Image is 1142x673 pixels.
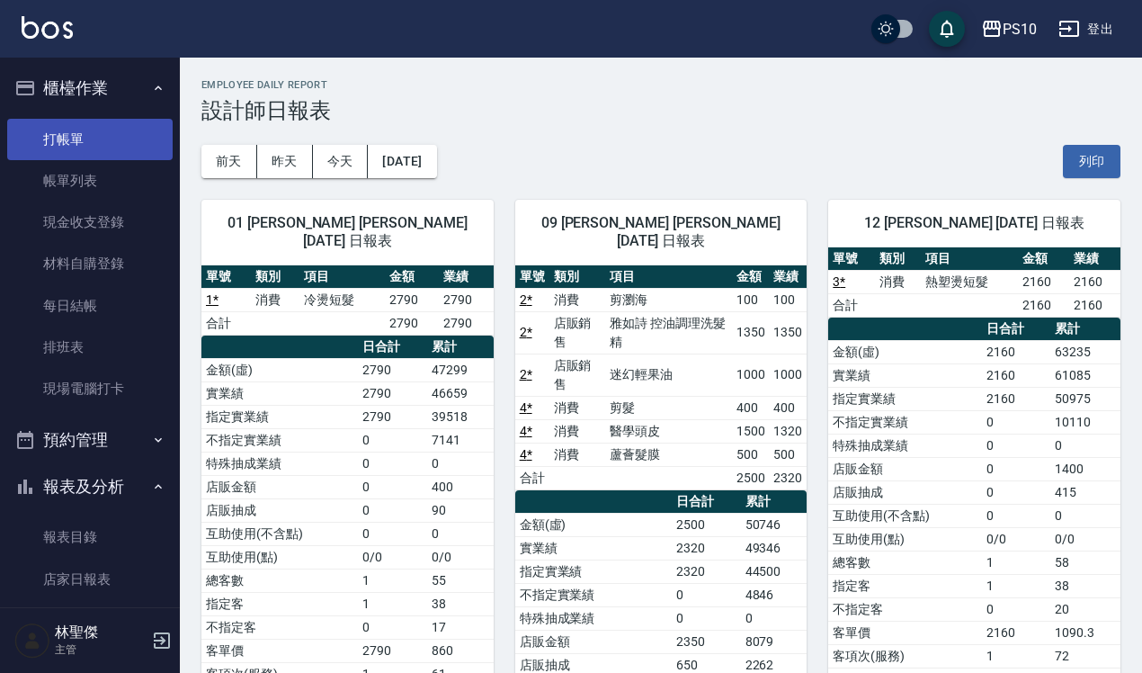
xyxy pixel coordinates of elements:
td: 0 [1050,504,1120,527]
span: 12 [PERSON_NAME] [DATE] 日報表 [850,214,1099,232]
td: 2320 [769,466,807,489]
td: 100 [732,288,770,311]
div: PS10 [1003,18,1037,40]
a: 現場電腦打卡 [7,368,173,409]
td: 2790 [439,311,493,335]
td: 50746 [741,513,807,536]
table: a dense table [828,247,1120,318]
td: 指定客 [201,592,358,615]
td: 1 [358,569,427,592]
th: 業績 [1069,247,1120,271]
td: 1000 [732,354,770,396]
td: 熱塑燙短髮 [921,270,1018,293]
td: 0 [982,410,1049,434]
td: 指定客 [828,574,982,597]
td: 互助使用(不含點) [828,504,982,527]
td: 2160 [982,363,1049,387]
td: 金額(虛) [515,513,672,536]
td: 0 [358,475,427,498]
a: 材料自購登錄 [7,243,173,284]
th: 金額 [385,265,439,289]
td: 剪瀏海 [605,288,731,311]
button: 前天 [201,145,257,178]
td: 0/0 [982,527,1049,551]
td: 不指定實業績 [201,428,358,452]
td: 61085 [1050,363,1120,387]
th: 項目 [921,247,1018,271]
td: 2790 [358,405,427,428]
td: 醫學頭皮 [605,419,731,443]
td: 1090.3 [1050,621,1120,644]
td: 1400 [1050,457,1120,480]
td: 860 [427,639,494,662]
td: 2320 [672,560,741,583]
td: 特殊抽成業績 [828,434,982,457]
td: 合計 [201,311,251,335]
td: 7141 [427,428,494,452]
th: 類別 [875,247,921,271]
td: 消費 [251,288,300,311]
td: 消費 [549,396,606,419]
td: 47299 [427,358,494,381]
td: 0/0 [1050,527,1120,551]
td: 不指定客 [201,615,358,639]
td: 1 [982,644,1049,668]
td: 指定實業績 [828,387,982,410]
td: 415 [1050,480,1120,504]
td: 0 [982,504,1049,527]
td: 49346 [741,536,807,560]
button: 登出 [1051,13,1120,46]
a: 互助日報表 [7,600,173,642]
td: 冷燙短髮 [299,288,385,311]
button: 報表及分析 [7,463,173,510]
th: 日合計 [358,336,427,359]
a: 報表目錄 [7,516,173,558]
img: Person [14,623,50,659]
td: 100 [769,288,807,311]
td: 55 [427,569,494,592]
button: 列印 [1063,145,1120,178]
td: 客項次(服務) [828,644,982,668]
h2: Employee Daily Report [201,79,1120,91]
td: 金額(虛) [201,358,358,381]
th: 業績 [439,265,493,289]
td: 總客數 [201,569,358,592]
td: 2790 [358,358,427,381]
td: 合計 [515,466,549,489]
button: 今天 [313,145,369,178]
td: 63235 [1050,340,1120,363]
td: 500 [769,443,807,466]
td: 58 [1050,551,1120,574]
td: 38 [1050,574,1120,597]
td: 金額(虛) [828,340,982,363]
td: 400 [427,475,494,498]
td: 2160 [982,621,1049,644]
td: 2790 [385,311,439,335]
a: 帳單列表 [7,160,173,202]
td: 0/0 [427,545,494,569]
td: 0 [741,606,807,630]
td: 0 [427,522,494,545]
td: 1500 [732,419,770,443]
td: 20 [1050,597,1120,621]
a: 打帳單 [7,119,173,160]
th: 業績 [769,265,807,289]
td: 2350 [672,630,741,653]
td: 特殊抽成業績 [201,452,358,475]
td: 店販銷售 [549,354,606,396]
td: 2160 [982,387,1049,410]
td: 店販金額 [201,475,358,498]
td: 0 [982,457,1049,480]
td: 店販金額 [828,457,982,480]
td: 8079 [741,630,807,653]
table: a dense table [201,265,494,336]
td: 互助使用(不含點) [201,522,358,545]
td: 0 [672,583,741,606]
td: 2500 [732,466,770,489]
td: 2160 [982,340,1049,363]
td: 50975 [1050,387,1120,410]
td: 1 [982,574,1049,597]
p: 主管 [55,642,147,658]
th: 單號 [828,247,874,271]
td: 0 [672,606,741,630]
